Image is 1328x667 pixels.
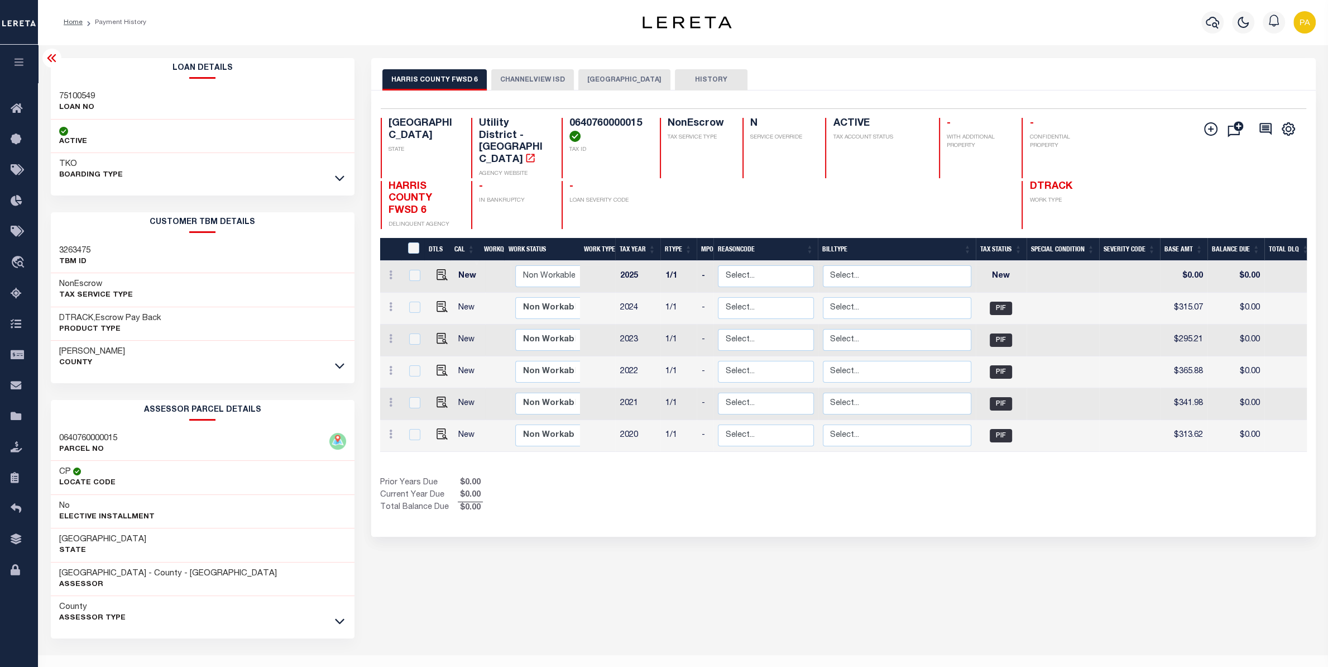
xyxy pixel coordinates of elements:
button: HISTORY [675,69,747,90]
th: Severity Code: activate to sort column ascending [1099,238,1160,261]
h3: 3263475 [59,245,90,256]
th: WorkQ [480,238,504,261]
td: $313.62 [1160,420,1207,452]
td: Prior Years Due [380,477,458,489]
p: Product Type [59,324,161,335]
span: $0.00 [458,489,483,502]
td: - [697,325,713,356]
th: MPO [697,238,713,261]
td: 1/1 [660,293,697,325]
p: IN BANKRUPTCY [479,197,548,205]
h2: Loan Details [51,58,354,79]
span: - [569,182,573,192]
th: RType: activate to sort column ascending [660,238,697,261]
th: &nbsp;&nbsp;&nbsp;&nbsp;&nbsp;&nbsp;&nbsp;&nbsp;&nbsp;&nbsp; [380,238,401,261]
p: SERVICE OVERRIDE [750,134,812,142]
p: State [59,545,146,556]
th: Balance Due: activate to sort column ascending [1207,238,1264,261]
td: 1/1 [660,388,697,420]
p: LOAN SEVERITY CODE [569,197,646,205]
button: CHANNELVIEW ISD [491,69,574,90]
h3: [PERSON_NAME] [59,346,125,358]
span: $0.00 [458,477,483,489]
td: - [697,420,713,452]
p: TAX ACCOUNT STATUS [833,134,926,142]
th: BillType: activate to sort column ascending [818,238,975,261]
h3: [GEOGRAPHIC_DATA] [59,534,146,545]
p: Tax Service Type [59,290,133,301]
h4: 0640760000015 [569,118,646,142]
td: 1/1 [660,356,697,388]
th: CAL: activate to sort column ascending [450,238,480,261]
td: 1/1 [660,325,697,356]
th: Special Condition: activate to sort column ascending [1027,238,1099,261]
span: PIF [990,397,1012,411]
td: 1/1 [660,420,697,452]
h3: [GEOGRAPHIC_DATA] - County - [GEOGRAPHIC_DATA] [59,568,277,579]
td: $0.00 [1207,388,1264,420]
h4: N [750,118,812,130]
h3: DTRACK,Escrow Pay Back [59,313,161,324]
td: $0.00 [1207,356,1264,388]
td: 2024 [615,293,660,325]
p: AGENCY WEBSITE [479,170,548,178]
td: - [697,356,713,388]
td: 2022 [615,356,660,388]
li: Payment History [83,17,146,27]
th: &nbsp; [401,238,424,261]
span: DTRACK [1029,182,1072,192]
td: $341.98 [1160,388,1207,420]
p: TAX SERVICE TYPE [668,134,729,142]
p: Assessor Type [59,613,126,624]
td: 2020 [615,420,660,452]
th: Tax Status: activate to sort column ascending [976,238,1027,261]
td: Total Balance Due [380,502,458,514]
span: - [479,182,483,192]
span: PIF [990,365,1012,379]
td: New [454,420,485,452]
button: [GEOGRAPHIC_DATA] [578,69,670,90]
h4: ACTIVE [833,118,926,130]
p: County [59,358,125,369]
p: TBM ID [59,256,90,268]
h3: NonEscrow [59,279,133,290]
h3: No [59,501,70,512]
th: Tax Year: activate to sort column ascending [615,238,660,261]
td: New [976,261,1027,293]
p: Elective Installment [59,512,155,523]
td: 2023 [615,325,660,356]
td: 1/1 [660,261,697,293]
th: ReasonCode: activate to sort column ascending [713,238,818,261]
span: HARRIS COUNTY FWSD 6 [389,182,432,216]
img: svg+xml;base64,PHN2ZyB4bWxucz0iaHR0cDovL3d3dy53My5vcmcvMjAwMC9zdmciIHBvaW50ZXItZXZlbnRzPSJub25lIi... [1293,11,1316,34]
td: New [454,356,485,388]
td: - [697,261,713,293]
td: Current Year Due [380,489,458,502]
td: $0.00 [1207,420,1264,452]
span: PIF [990,302,1012,315]
p: WORK TYPE [1029,197,1099,205]
th: Work Status [504,238,580,261]
a: Home [64,19,83,26]
h3: County [59,602,126,613]
p: TAX ID [569,146,646,154]
td: New [454,325,485,356]
p: BOARDING TYPE [59,170,123,181]
td: $295.21 [1160,325,1207,356]
span: - [947,118,951,128]
span: $0.00 [458,502,483,514]
td: - [697,388,713,420]
span: PIF [990,429,1012,442]
h2: ASSESSOR PARCEL DETAILS [51,400,354,421]
h4: [GEOGRAPHIC_DATA] [389,118,458,142]
p: ACTIVE [59,136,87,147]
td: New [454,261,485,293]
td: $0.00 [1207,293,1264,325]
h3: CP [59,466,71,478]
p: STATE [389,146,458,154]
span: - [1029,118,1033,128]
p: LOAN NO [59,102,95,113]
span: PIF [990,333,1012,347]
p: Assessor [59,579,277,590]
p: Locate Code [59,478,116,489]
